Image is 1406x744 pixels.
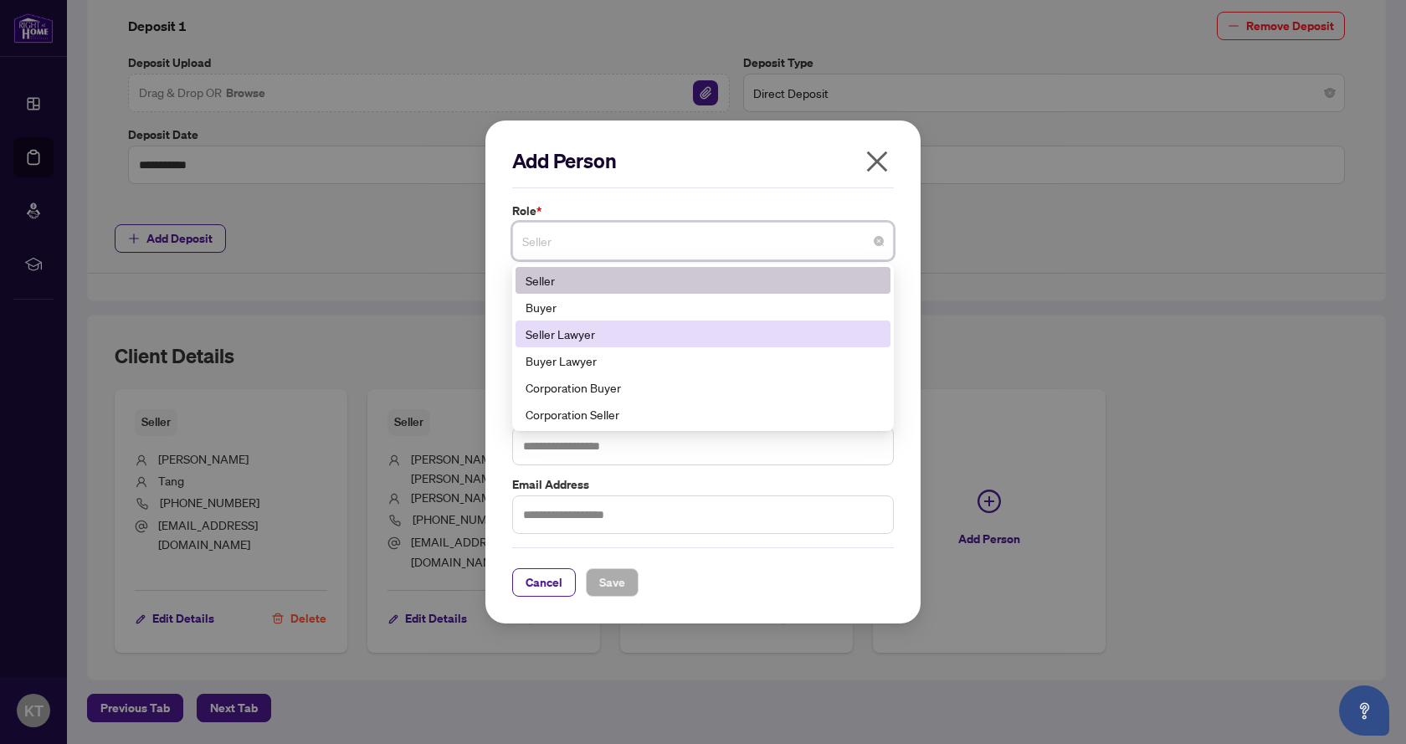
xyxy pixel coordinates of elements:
span: Seller [522,225,884,257]
div: Corporation Buyer [516,374,890,401]
label: Email Address [512,475,894,494]
div: Corporation Seller [526,405,880,423]
div: Buyer [526,298,880,316]
span: close [864,148,890,175]
div: Buyer Lawyer [526,351,880,370]
div: Corporation Buyer [526,378,880,397]
h2: Add Person [512,147,894,174]
div: Seller [526,271,880,290]
label: Role [512,202,894,220]
div: Buyer Lawyer [516,347,890,374]
button: Save [586,568,639,597]
div: Buyer [516,294,890,321]
div: Seller Lawyer [516,321,890,347]
button: Open asap [1339,685,1389,736]
div: Corporation Seller [516,401,890,428]
span: close-circle [874,236,884,246]
div: Seller [516,267,890,294]
div: Seller Lawyer [526,325,880,343]
button: Cancel [512,568,576,597]
span: Cancel [526,569,562,596]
